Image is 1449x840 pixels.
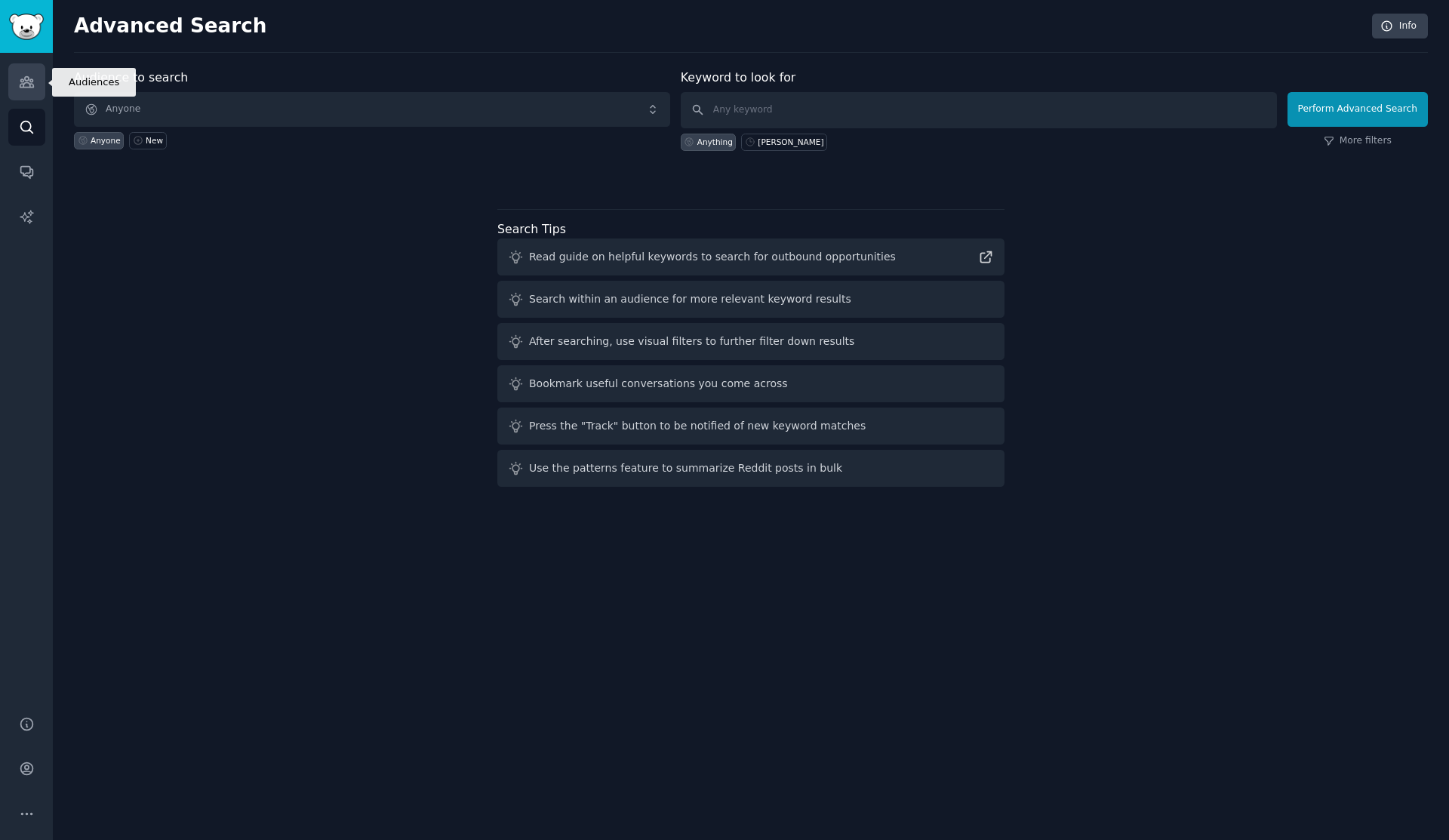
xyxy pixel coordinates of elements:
[129,132,166,149] a: New
[681,92,1277,128] input: Any keyword
[9,14,44,40] img: GummySearch logo
[146,135,163,146] div: New
[1372,14,1428,39] a: Info
[91,135,121,146] div: Anyone
[74,92,670,127] button: Anyone
[529,291,851,307] div: Search within an audience for more relevant keyword results
[529,460,842,476] div: Use the patterns feature to summarize Reddit posts in bulk
[529,376,788,392] div: Bookmark useful conversations you come across
[529,249,896,265] div: Read guide on helpful keywords to search for outbound opportunities
[74,14,1364,38] h2: Advanced Search
[697,137,733,147] div: Anything
[497,222,566,236] label: Search Tips
[529,334,854,349] div: After searching, use visual filters to further filter down results
[529,418,866,434] div: Press the "Track" button to be notified of new keyword matches
[1287,92,1428,127] button: Perform Advanced Search
[1324,134,1392,148] a: More filters
[74,70,188,85] label: Audience to search
[758,137,823,147] div: [PERSON_NAME]
[681,70,796,85] label: Keyword to look for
